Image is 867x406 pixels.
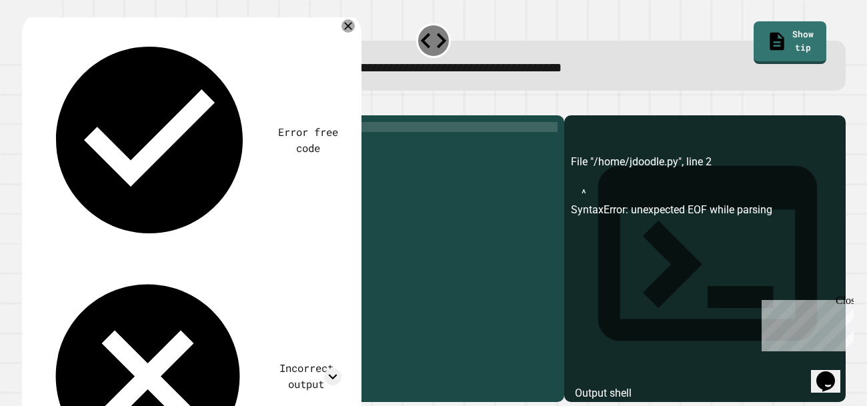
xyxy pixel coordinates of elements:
iframe: chat widget [811,353,854,393]
div: Chat with us now!Close [5,5,92,85]
div: File "/home/jdoodle.py", line 2 ^ SyntaxError: unexpected EOF while parsing [571,154,839,401]
iframe: chat widget [756,295,854,351]
div: Error free code [275,125,341,156]
div: Incorrect output [271,361,341,392]
a: Show tip [754,21,827,64]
